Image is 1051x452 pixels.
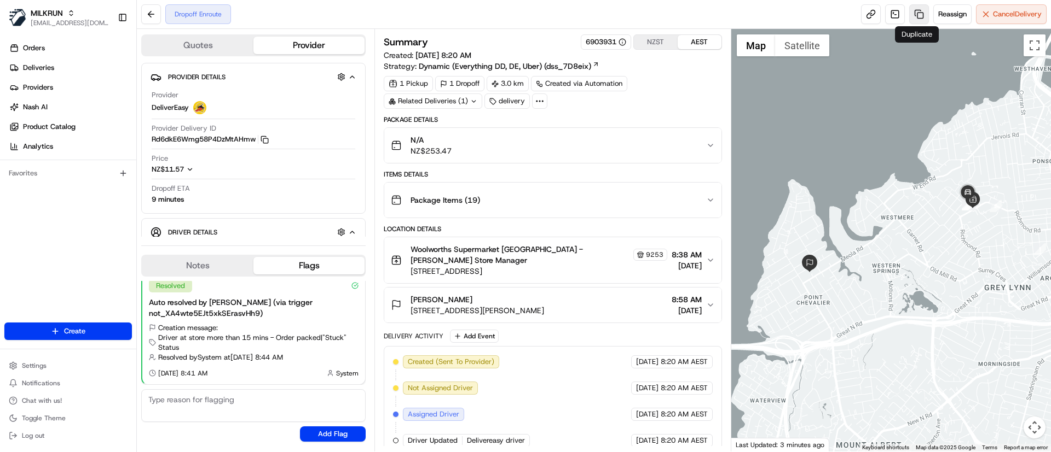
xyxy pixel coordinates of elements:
span: 8:20 AM AEST [661,383,708,393]
span: MILKRUN [31,8,63,19]
span: [DATE] [636,357,659,367]
button: Notes [142,257,253,274]
button: Rd6dkE6Wmg58P4DzMtAHmw [152,134,269,144]
button: Notifications [4,375,132,391]
img: Google [734,437,770,451]
div: 1 [1034,243,1046,255]
span: Created (Sent To Provider) [408,357,494,367]
span: Delivereasy driver [467,436,525,445]
div: 9 minutes [152,195,184,204]
div: 1 Dropoff [435,76,484,91]
a: Deliveries [4,59,136,77]
img: MILKRUN [9,9,26,26]
button: CancelDelivery [976,4,1047,24]
h3: Summary [384,37,428,47]
div: Delivery Activity [384,332,443,341]
div: 2 [990,200,1002,212]
div: Favorites [4,165,132,182]
span: Driver Updated [408,436,458,445]
span: [DATE] [636,409,659,419]
div: Items Details [384,170,721,179]
img: delivereasy_logo.png [193,101,206,114]
button: NZST [634,35,678,49]
button: Package Items (19) [384,183,721,218]
span: 8:20 AM AEST [661,436,708,445]
span: Analytics [23,142,53,151]
button: Settings [4,358,132,373]
span: 8:58 AM [672,294,702,305]
span: Nash AI [23,102,48,112]
button: [EMAIL_ADDRESS][DOMAIN_NAME] [31,19,109,27]
div: 1 Pickup [384,76,433,91]
span: 9253 [646,250,663,259]
div: Auto resolved by [PERSON_NAME] (via trigger not_XA4wte5EJt5xkSErasvHh9) [149,297,359,319]
span: Orders [23,43,45,53]
span: Providers [23,83,53,92]
div: Duplicate [895,26,939,43]
div: delivery [484,93,530,109]
span: Product Catalog [23,122,76,132]
button: [PERSON_NAME][STREET_ADDRESS][PERSON_NAME]8:58 AM[DATE] [384,287,721,322]
span: Settings [22,361,47,370]
button: Show street map [737,34,775,56]
span: Dropoff ETA [152,184,190,193]
button: 6903931 [586,37,626,47]
a: Created via Automation [531,76,627,91]
span: [DATE] [672,305,702,316]
span: [STREET_ADDRESS][PERSON_NAME] [411,305,544,316]
div: Last Updated: 3 minutes ago [731,438,829,451]
span: Package Items ( 19 ) [411,195,480,206]
button: Reassign [933,4,972,24]
span: Cancel Delivery [993,9,1042,19]
span: Created: [384,50,471,61]
button: Add Flag [300,426,366,442]
a: Providers [4,79,136,96]
span: NZ$253.47 [411,145,452,156]
button: N/ANZ$253.47 [384,128,721,163]
span: Woolworths Supermarket [GEOGRAPHIC_DATA] - [PERSON_NAME] Store Manager [411,244,631,266]
button: Quotes [142,37,253,54]
button: Keyboard shortcuts [862,444,909,451]
span: [STREET_ADDRESS] [411,266,667,277]
button: Log out [4,428,132,443]
span: Reassign [938,9,967,19]
button: Provider [253,37,365,54]
span: [PERSON_NAME] [411,294,472,305]
span: [DATE] [636,383,659,393]
a: Analytics [4,138,136,155]
button: MILKRUNMILKRUN[EMAIL_ADDRESS][DOMAIN_NAME] [4,4,113,31]
span: Provider Details [168,73,226,81]
span: [DATE] [672,260,702,271]
span: Provider Delivery ID [152,124,216,133]
button: Flags [253,257,365,274]
a: Report a map error [1004,444,1048,450]
span: Resolved by System [158,353,222,362]
span: NZ$11.57 [152,165,184,174]
span: Provider [152,90,178,100]
span: Deliveries [23,63,54,73]
span: Toggle Theme [22,414,66,422]
span: Not Assigned Driver [408,383,473,393]
span: 8:38 AM [672,249,702,260]
button: Toggle fullscreen view [1024,34,1046,56]
a: Open this area in Google Maps (opens a new window) [734,437,770,451]
button: Toggle Theme [4,410,132,426]
span: [DATE] 8:20 AM [415,50,471,60]
div: Location Details [384,225,721,233]
span: Price [152,154,168,163]
span: [DATE] 8:41 AM [158,369,207,378]
button: NZ$11.57 [152,165,248,174]
span: Log out [22,431,44,440]
div: 6 [963,198,975,210]
span: System [336,369,359,378]
a: Dynamic (Everything DD, DE, Uber) (dss_7D8eix) [419,61,599,72]
span: [DATE] [636,436,659,445]
span: Notifications [22,379,60,388]
a: Orders [4,39,136,57]
span: N/A [411,134,452,145]
span: at [DATE] 8:44 AM [224,353,283,362]
button: Provider Details [151,68,356,86]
